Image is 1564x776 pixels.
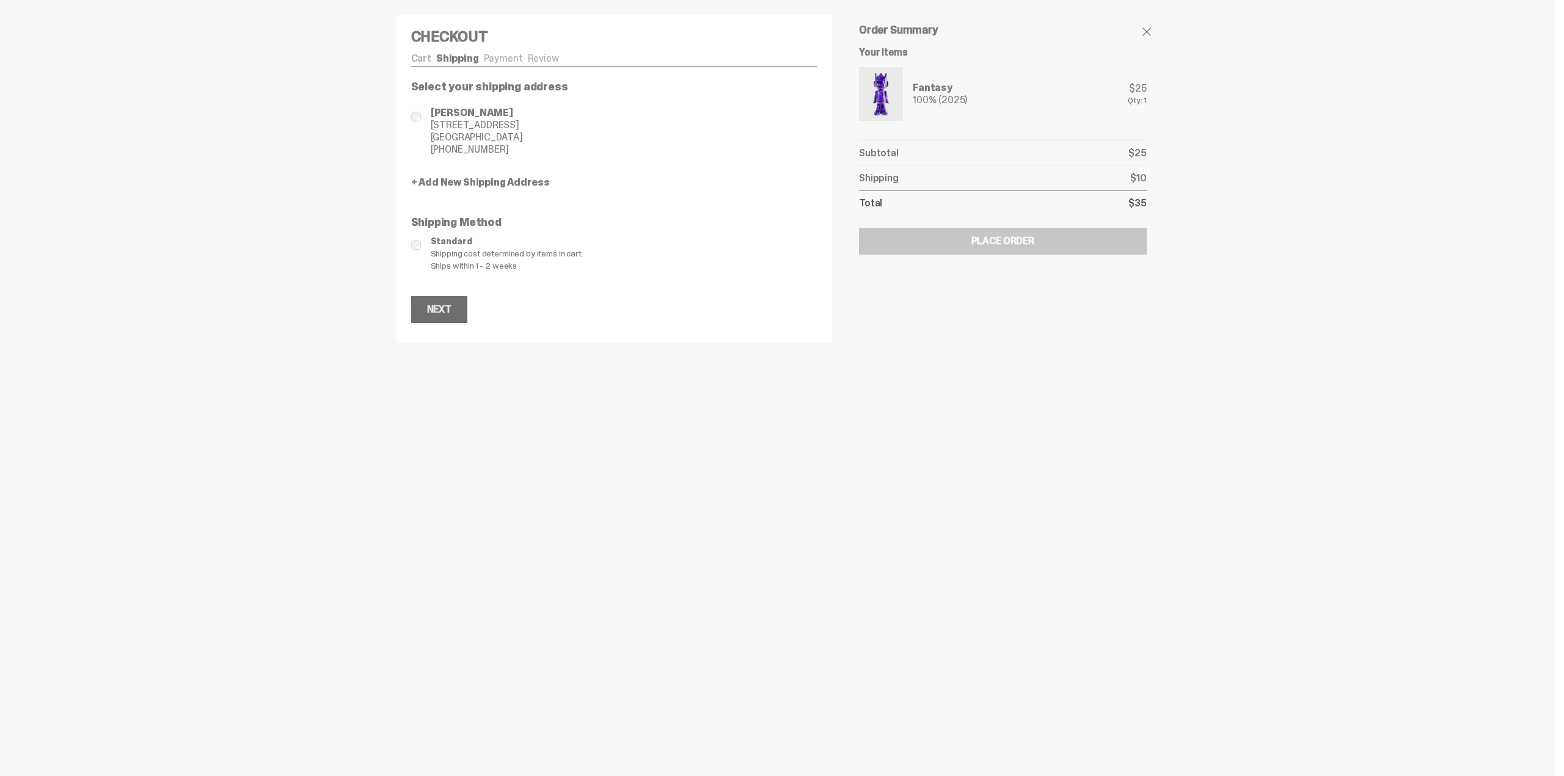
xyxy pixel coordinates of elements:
p: Select your shipping address [411,81,818,92]
button: Place Order [859,228,1146,255]
p: Subtotal [859,148,899,158]
button: Next [411,296,467,323]
span: [STREET_ADDRESS] [431,119,523,131]
a: Payment [484,52,523,65]
p: Total [859,198,882,208]
div: Fantasy [913,83,967,93]
div: 100% (2025) [913,95,967,105]
span: Standard [431,235,818,247]
a: Cart [411,52,431,65]
span: [PERSON_NAME] [431,107,523,119]
div: $25 [1128,84,1146,93]
span: [PHONE_NUMBER] [431,143,523,156]
p: $35 [1128,198,1147,208]
span: Shipping cost determined by items in cart. [431,247,818,259]
span: [GEOGRAPHIC_DATA] [431,131,523,143]
a: + Add New Shipping Address [411,178,818,187]
p: $25 [1128,148,1147,158]
img: Yahoo-HG---1.png [861,70,901,118]
p: Shipping Method [411,217,818,228]
h6: Your Items [859,48,1146,57]
a: Shipping [436,52,479,65]
h5: Order Summary [859,24,1146,35]
div: Place Order [971,236,1034,246]
p: Shipping [859,173,899,183]
span: Ships within 1 - 2 weeks [431,259,818,272]
h4: Checkout [411,29,818,44]
div: Qty: 1 [1128,96,1146,104]
p: $10 [1130,173,1147,183]
div: Next [427,305,451,314]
